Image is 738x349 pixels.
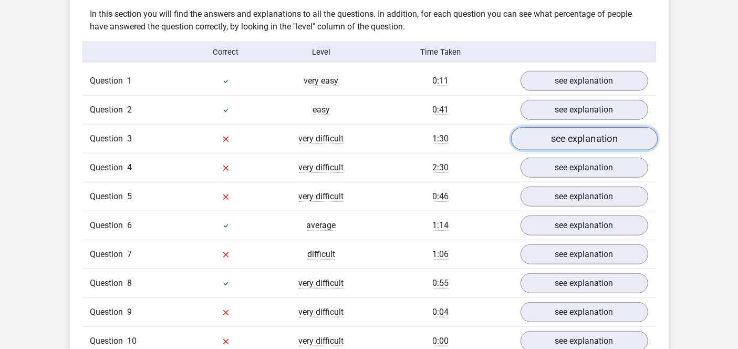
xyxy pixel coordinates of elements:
span: 8 [128,278,132,288]
span: Question [90,306,128,319]
span: very difficult [299,162,344,173]
span: very difficult [299,278,344,289]
span: 3 [128,134,132,143]
span: very easy [304,76,339,86]
span: 1 [128,76,132,86]
span: 9 [128,307,132,317]
span: Question [90,132,128,145]
div: Correct [178,46,274,58]
span: 5 [128,191,132,201]
span: average [307,220,336,231]
a: see explanation [521,100,648,120]
span: very difficult [299,191,344,202]
span: Question [90,190,128,203]
span: difficult [307,249,335,260]
span: 6 [128,220,132,230]
div: Time Taken [369,46,512,58]
a: see explanation [511,127,657,150]
span: easy [313,105,330,115]
div: In this section you will find the answers and explanations to all the questions. In addition, for... [82,8,656,33]
span: 4 [128,162,132,172]
span: 10 [128,336,137,346]
span: Question [90,75,128,87]
span: 0:41 [433,105,449,115]
span: very difficult [299,336,344,346]
span: Question [90,248,128,261]
div: Level [274,46,369,58]
a: see explanation [521,71,648,91]
span: 0:04 [433,307,449,317]
span: 2 [128,105,132,115]
span: 0:00 [433,336,449,346]
a: see explanation [521,273,648,293]
span: very difficult [299,307,344,317]
a: see explanation [521,187,648,207]
a: see explanation [521,302,648,322]
span: Question [90,161,128,174]
a: see explanation [521,244,648,264]
span: very difficult [299,134,344,144]
span: 1:14 [433,220,449,231]
span: Question [90,219,128,232]
span: 0:11 [433,76,449,86]
span: Question [90,104,128,116]
span: 0:46 [433,191,449,202]
span: Question [90,335,128,347]
a: see explanation [521,215,648,235]
span: Question [90,277,128,290]
span: 1:06 [433,249,449,260]
span: 2:30 [433,162,449,173]
span: 1:30 [433,134,449,144]
span: 7 [128,249,132,259]
span: 0:55 [433,278,449,289]
a: see explanation [521,158,648,178]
